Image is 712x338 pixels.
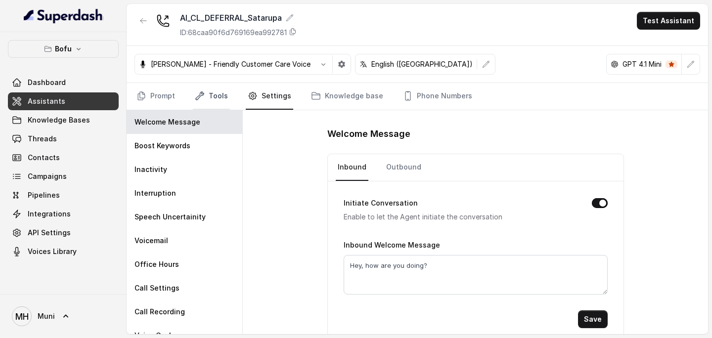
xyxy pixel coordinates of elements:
[8,205,119,223] a: Integrations
[623,59,662,69] p: GPT 4.1 Mini
[8,243,119,260] a: Voices Library
[8,111,119,129] a: Knowledge Bases
[8,40,119,58] button: Bofu
[28,209,71,219] span: Integrations
[28,190,60,200] span: Pipelines
[8,149,119,167] a: Contacts
[55,43,72,55] p: Bofu
[193,83,230,110] a: Tools
[246,83,293,110] a: Settings
[611,60,619,68] svg: openai logo
[384,154,423,181] a: Outbound
[28,171,67,181] span: Campaigns
[134,212,206,222] p: Speech Uncertainity
[8,130,119,148] a: Threads
[151,59,311,69] p: [PERSON_NAME] - Friendly Customer Care Voice
[8,224,119,242] a: API Settings
[134,236,168,246] p: Voicemail
[134,117,200,127] p: Welcome Message
[637,12,700,30] button: Test Assistant
[134,259,179,269] p: Office Hours
[134,165,167,174] p: Inactivity
[8,92,119,110] a: Assistants
[134,283,179,293] p: Call Settings
[336,154,368,181] a: Inbound
[327,126,624,142] h1: Welcome Message
[344,197,418,209] label: Initiate Conversation
[134,141,190,151] p: Boost Keywords
[8,168,119,185] a: Campaigns
[344,241,440,249] label: Inbound Welcome Message
[38,311,55,321] span: Muni
[134,188,176,198] p: Interruption
[28,247,77,256] span: Voices Library
[180,12,297,24] div: AI_CL_DEFERRAL_Satarupa
[28,115,90,125] span: Knowledge Bases
[134,83,177,110] a: Prompt
[344,255,608,295] textarea: Hey, how are you doing?
[24,8,103,24] img: light.svg
[309,83,385,110] a: Knowledge base
[8,186,119,204] a: Pipelines
[578,310,608,328] button: Save
[8,302,119,330] a: Muni
[180,28,287,38] p: ID: 68caa90f6d769169ea992781
[344,211,576,223] p: Enable to let the Agent initiate the conversation
[401,83,474,110] a: Phone Numbers
[336,154,616,181] nav: Tabs
[28,228,71,238] span: API Settings
[28,78,66,87] span: Dashboard
[15,311,29,322] text: MH
[28,134,57,144] span: Threads
[371,59,473,69] p: English ([GEOGRAPHIC_DATA])
[28,153,60,163] span: Contacts
[8,74,119,91] a: Dashboard
[134,307,185,317] p: Call Recording
[134,83,700,110] nav: Tabs
[28,96,65,106] span: Assistants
